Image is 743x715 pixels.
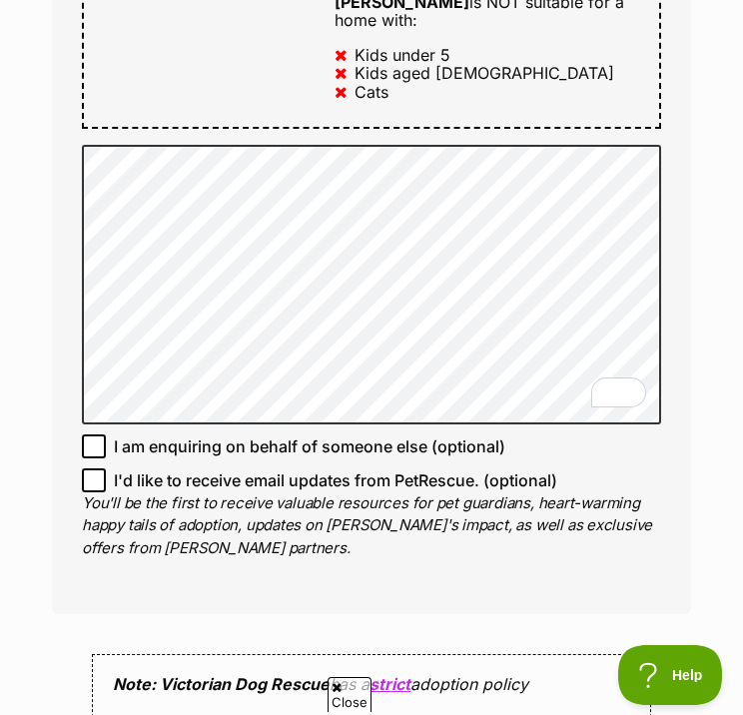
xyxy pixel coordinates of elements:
iframe: Help Scout Beacon - Open [618,645,723,705]
strong: Note: Victorian Dog Rescue [113,674,330,694]
div: Cats [355,83,388,101]
a: strict [370,674,410,694]
textarea: To enrich screen reader interactions, please activate Accessibility in Grammarly extension settings [82,145,661,424]
p: You'll be the first to receive valuable resources for pet guardians, heart-warming happy tails of... [82,492,661,560]
div: Kids under 5 [355,46,450,64]
div: Kids aged [DEMOGRAPHIC_DATA] [355,64,614,82]
span: I am enquiring on behalf of someone else (optional) [114,434,505,458]
span: I'd like to receive email updates from PetRescue. (optional) [114,468,557,492]
span: Close [328,677,371,712]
